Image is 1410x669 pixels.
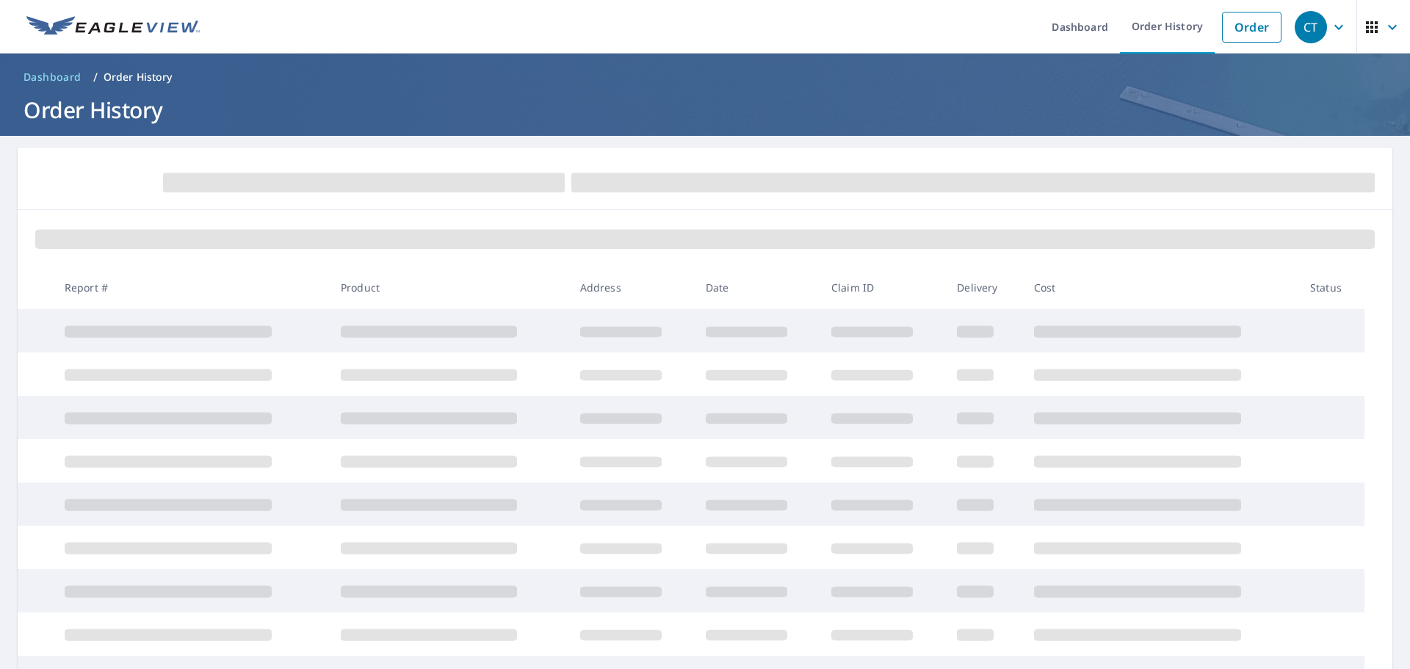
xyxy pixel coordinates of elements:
th: Address [568,266,694,309]
th: Report # [53,266,329,309]
th: Date [694,266,820,309]
span: Dashboard [23,70,82,84]
th: Cost [1022,266,1298,309]
th: Product [329,266,568,309]
a: Order [1222,12,1281,43]
img: EV Logo [26,16,200,38]
th: Delivery [945,266,1022,309]
th: Claim ID [820,266,945,309]
th: Status [1298,266,1364,309]
nav: breadcrumb [18,65,1392,89]
a: Dashboard [18,65,87,89]
li: / [93,68,98,86]
div: CT [1295,11,1327,43]
h1: Order History [18,95,1392,125]
p: Order History [104,70,173,84]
